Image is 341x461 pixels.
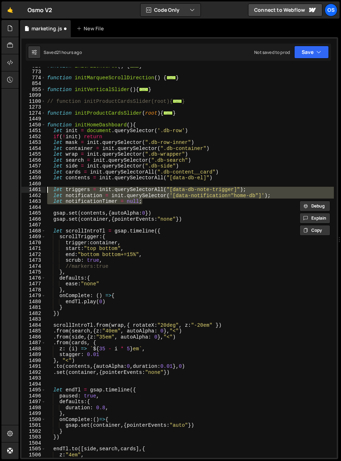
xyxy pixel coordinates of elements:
div: 1467 [21,222,46,228]
div: 1099 [21,92,46,99]
div: 1473 [21,257,46,264]
a: Os [325,4,337,16]
div: 1463 [21,199,46,205]
div: 1502 [21,429,46,435]
a: 🤙 [1,1,19,19]
div: 1503 [21,434,46,440]
div: 1466 [21,216,46,222]
div: 1499 [21,411,46,417]
div: 1460 [21,181,46,187]
div: 1488 [21,346,46,352]
div: 855 [21,87,46,93]
div: 1505 [21,446,46,452]
div: marketing.js [31,25,62,32]
div: 1461 [21,187,46,193]
span: ... [167,75,176,79]
div: 1483 [21,316,46,322]
div: 1456 [21,157,46,164]
div: 1476 [21,275,46,281]
div: 1452 [21,134,46,140]
div: 1449 [21,116,46,122]
div: 773 [21,69,46,75]
div: 1468 [21,228,46,234]
div: 1490 [21,358,46,364]
div: 1496 [21,393,46,399]
div: 1465 [21,210,46,216]
a: Connect to Webflow [248,4,322,16]
div: 1274 [21,110,46,116]
div: 854 [21,81,46,87]
span: ... [163,111,173,115]
span: ... [173,99,182,103]
div: 1493 [21,375,46,381]
div: 1489 [21,352,46,358]
div: 21 hours ago [56,49,82,55]
div: 1487 [21,340,46,346]
button: Copy [300,225,330,236]
span: ... [139,87,148,91]
div: Saved [44,49,82,55]
div: 1455 [21,151,46,157]
div: 1471 [21,246,46,252]
div: 1450 [21,122,46,128]
div: Osmo V2 [28,6,52,14]
div: 1492 [21,370,46,376]
div: 1453 [21,140,46,146]
div: 1273 [21,104,46,110]
div: 1470 [21,240,46,246]
div: Not saved to prod [254,49,290,55]
div: 1480 [21,299,46,305]
div: 1495 [21,387,46,393]
div: New File [76,25,107,32]
div: 1504 [21,440,46,446]
div: 1478 [21,287,46,293]
button: Save [294,46,329,59]
button: Explain [300,213,330,224]
div: 1481 [21,305,46,311]
div: 1500 [21,417,46,423]
div: 1484 [21,322,46,329]
div: 1497 [21,399,46,405]
div: 1486 [21,334,46,340]
div: 1475 [21,269,46,275]
div: 1485 [21,328,46,334]
div: 1454 [21,146,46,152]
div: 1474 [21,264,46,270]
div: 1462 [21,193,46,199]
div: 1469 [21,234,46,240]
div: 1464 [21,205,46,211]
div: 1477 [21,281,46,287]
div: 1482 [21,311,46,317]
div: 1506 [21,452,46,458]
div: 1494 [21,381,46,387]
div: 1451 [21,128,46,134]
button: Code Only [140,4,201,16]
div: 774 [21,75,46,81]
div: 1457 [21,163,46,169]
button: Debug [300,201,330,211]
div: 1458 [21,169,46,175]
div: 1472 [21,252,46,258]
div: 1100 [21,99,46,105]
div: 1459 [21,175,46,181]
div: 1498 [21,405,46,411]
div: 1479 [21,293,46,299]
div: 1491 [21,364,46,370]
div: 1501 [21,422,46,429]
span: ... [130,64,139,67]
